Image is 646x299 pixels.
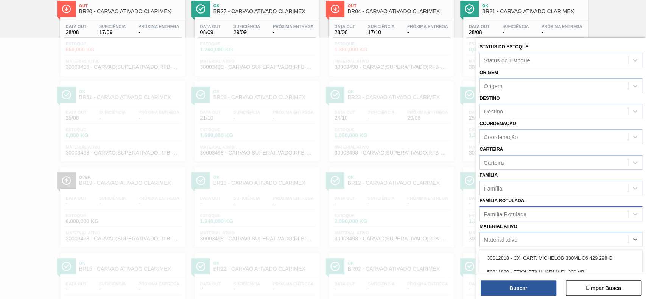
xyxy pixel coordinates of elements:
[62,4,71,14] img: Ícone
[407,29,448,35] span: -
[479,96,500,101] label: Destino
[200,24,221,29] span: Data out
[479,198,524,203] label: Família Rotulada
[482,3,584,8] span: Ok
[368,29,394,35] span: 17/10
[479,44,528,50] label: Status do Estoque
[502,29,529,35] span: -
[368,24,394,29] span: Suficiência
[79,3,181,8] span: Out
[335,29,355,35] span: 28/08
[502,24,529,29] span: Suficiência
[66,29,87,35] span: 28/08
[484,185,502,191] div: Família
[66,24,87,29] span: Data out
[99,29,126,35] span: 17/09
[330,4,340,14] img: Ícone
[233,29,260,35] span: 29/09
[542,24,582,29] span: Próxima Entrega
[407,24,448,29] span: Próxima Entrega
[79,9,181,14] span: BR20 - CARVAO ATIVADO CLARIMEX
[484,159,504,166] div: Carteira
[213,3,316,8] span: Ok
[479,224,517,229] label: Material ativo
[484,134,518,140] div: Coordenação
[196,4,205,14] img: Ícone
[479,251,642,265] div: 30012818 - CX. CART. MICHELOB 330ML C6 429 298 G
[479,147,503,152] label: Carteira
[335,24,355,29] span: Data out
[469,29,490,35] span: 28/08
[273,29,314,35] span: -
[479,265,642,279] div: 50811820 - ETIQUETA HUARI MIEL 300 VBI
[484,108,503,115] div: Destino
[139,29,179,35] span: -
[139,24,179,29] span: Próxima Entrega
[213,9,316,14] span: BR27 - CARVAO ATIVADO CLARIMEX
[200,29,221,35] span: 08/09
[542,29,582,35] span: -
[348,3,450,8] span: Out
[484,211,526,217] div: Família Rotulada
[479,70,498,75] label: Origem
[479,121,516,126] label: Coordenação
[479,172,498,178] label: Família
[348,9,450,14] span: BR04 - CARVAO ATIVADO CLARIMEX
[99,24,126,29] span: Suficiência
[484,236,517,243] div: Material ativo
[482,9,584,14] span: BR21 - CARVAO ATIVADO CLARIMEX
[465,4,474,14] img: Ícone
[484,57,530,63] div: Status do Estoque
[484,82,502,89] div: Origem
[273,24,314,29] span: Próxima Entrega
[469,24,490,29] span: Data out
[233,24,260,29] span: Suficiência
